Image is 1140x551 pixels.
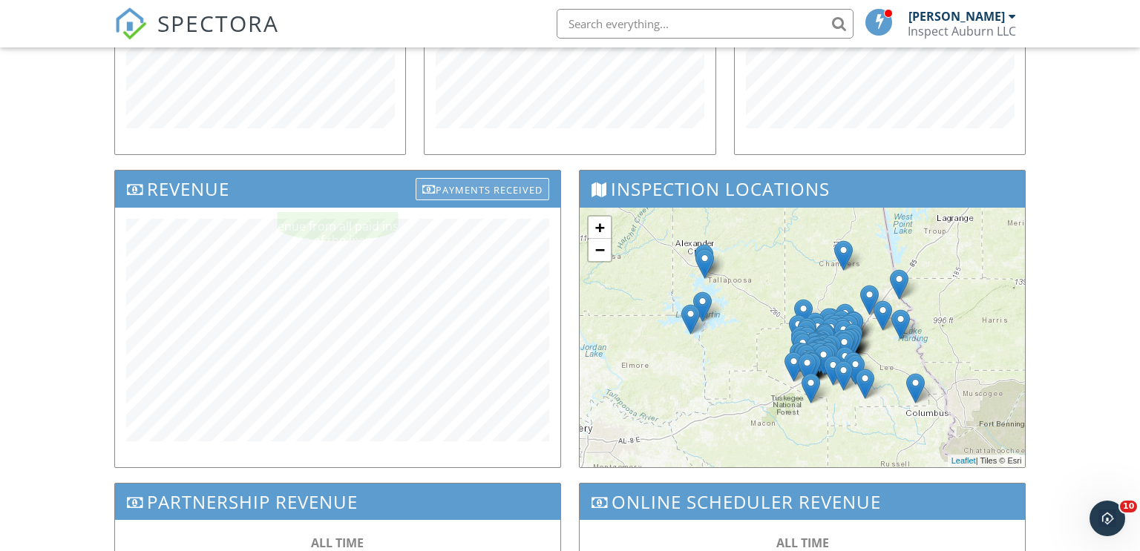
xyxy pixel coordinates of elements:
[115,171,560,207] h3: Revenue
[115,484,560,520] h3: Partnership Revenue
[951,456,976,465] a: Leaflet
[1120,501,1137,512] span: 10
[609,535,995,551] div: ALL TIME
[580,484,1025,520] h3: Online Scheduler Revenue
[908,24,1016,39] div: Inspect Auburn LLC
[908,9,1005,24] div: [PERSON_NAME]
[416,174,549,199] a: Payments Received
[589,217,611,239] a: Zoom in
[114,20,279,51] a: SPECTORA
[157,7,279,39] span: SPECTORA
[416,178,549,200] div: Payments Received
[145,535,531,551] div: ALL TIME
[114,7,147,40] img: The Best Home Inspection Software - Spectora
[557,9,854,39] input: Search everything...
[1090,501,1125,536] iframe: Intercom live chat
[589,239,611,261] a: Zoom out
[580,171,1025,207] h3: Inspection Locations
[948,455,1026,467] div: | Tiles © Esri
